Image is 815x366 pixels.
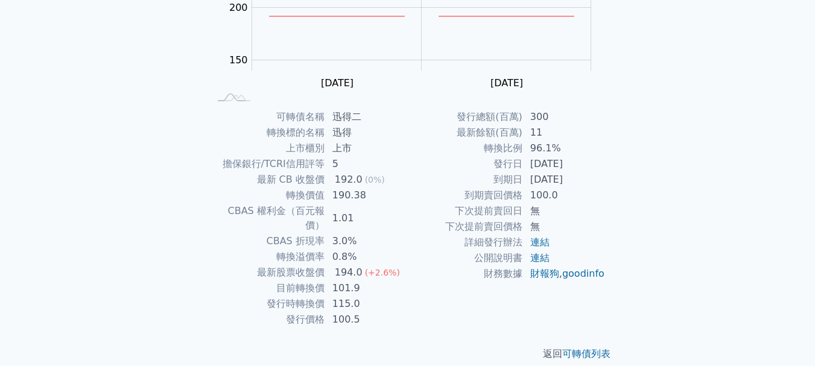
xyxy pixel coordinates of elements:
[523,125,606,140] td: 11
[408,172,523,188] td: 到期日
[210,280,325,296] td: 目前轉換價
[490,77,523,89] tspan: [DATE]
[562,348,610,359] a: 可轉債列表
[523,266,606,282] td: ,
[523,188,606,203] td: 100.0
[325,156,408,172] td: 5
[408,235,523,250] td: 詳細發行辦法
[210,188,325,203] td: 轉換價值
[408,219,523,235] td: 下次提前賣回價格
[365,175,385,185] span: (0%)
[325,312,408,327] td: 100.5
[325,296,408,312] td: 115.0
[210,125,325,140] td: 轉換標的名稱
[408,125,523,140] td: 最新餘額(百萬)
[210,172,325,188] td: 最新 CB 收盤價
[195,347,620,361] p: 返回
[325,188,408,203] td: 190.38
[210,249,325,265] td: 轉換溢價率
[523,140,606,156] td: 96.1%
[210,109,325,125] td: 可轉債名稱
[325,140,408,156] td: 上市
[523,156,606,172] td: [DATE]
[325,109,408,125] td: 迅得二
[562,268,604,279] a: goodinfo
[332,265,365,280] div: 194.0
[325,280,408,296] td: 101.9
[210,140,325,156] td: 上市櫃別
[408,109,523,125] td: 發行總額(百萬)
[210,265,325,280] td: 最新股票收盤價
[210,296,325,312] td: 發行時轉換價
[325,125,408,140] td: 迅得
[325,203,408,233] td: 1.01
[210,156,325,172] td: 擔保銀行/TCRI信用評等
[755,308,815,366] div: 聊天小工具
[530,252,550,263] a: 連結
[229,2,248,13] tspan: 200
[325,249,408,265] td: 0.8%
[332,172,365,187] div: 192.0
[408,188,523,203] td: 到期賣回價格
[755,308,815,366] iframe: Chat Widget
[523,219,606,235] td: 無
[210,203,325,233] td: CBAS 權利金（百元報價）
[408,140,523,156] td: 轉換比例
[408,250,523,266] td: 公開說明書
[408,203,523,219] td: 下次提前賣回日
[530,236,550,248] a: 連結
[325,233,408,249] td: 3.0%
[523,203,606,219] td: 無
[523,109,606,125] td: 300
[210,312,325,327] td: 發行價格
[229,54,248,66] tspan: 150
[530,268,559,279] a: 財報狗
[408,266,523,282] td: 財務數據
[408,156,523,172] td: 發行日
[321,77,354,89] tspan: [DATE]
[210,233,325,249] td: CBAS 折現率
[365,268,400,277] span: (+2.6%)
[523,172,606,188] td: [DATE]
